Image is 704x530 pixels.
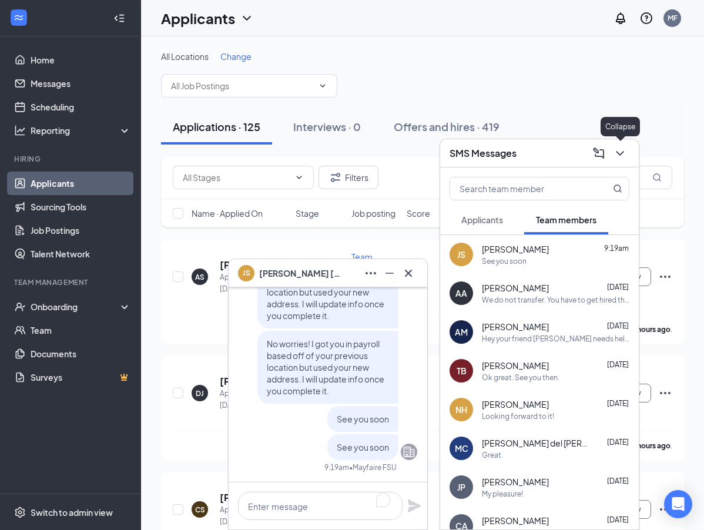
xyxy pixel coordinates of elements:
[482,321,549,333] span: [PERSON_NAME]
[161,51,209,62] span: All Locations
[482,398,549,410] span: [PERSON_NAME]
[31,219,131,242] a: Job Postings
[31,172,131,195] a: Applicants
[482,334,629,344] div: Hey your friend [PERSON_NAME] needs help with paperwork.
[658,270,672,284] svg: Ellipses
[220,375,250,388] h5: [PERSON_NAME]
[611,144,629,163] button: ChevronDown
[628,325,671,334] b: 13 hours ago
[196,388,204,398] div: DJ
[293,119,361,134] div: Interviews · 0
[14,277,129,287] div: Team Management
[195,505,205,515] div: CS
[318,81,327,90] svg: ChevronDown
[183,171,290,184] input: All Stages
[482,450,503,460] div: Great.
[457,481,465,493] div: JP
[220,51,252,62] span: Change
[324,462,349,472] div: 9:19am
[319,166,378,189] button: Filter Filters
[457,365,467,377] div: TB
[267,263,384,321] span: No worries! I got you in payroll based off of your previous location but used your new address. I...
[482,476,549,488] span: [PERSON_NAME]
[401,266,415,280] svg: Cross
[220,271,264,295] div: Applied on [DATE]
[349,462,396,472] span: • Mayfaire FSU
[482,515,549,526] span: [PERSON_NAME]
[482,360,549,371] span: [PERSON_NAME]
[664,490,692,518] div: Open Intercom Messenger
[402,445,416,459] svg: Company
[31,365,131,389] a: SurveysCrown
[613,146,627,160] svg: ChevronDown
[592,146,606,160] svg: ComposeMessage
[14,301,26,313] svg: UserCheck
[482,295,629,305] div: We do not transfer. You have to get hired there. If you already worked for us we could give you a...
[171,79,313,92] input: All Job Postings
[31,506,113,518] div: Switch to admin view
[628,441,671,450] b: 20 hours ago
[351,207,395,219] span: Job posting
[13,12,25,24] svg: WorkstreamLogo
[31,48,131,72] a: Home
[394,119,499,134] div: Offers and hires · 419
[607,515,629,524] span: [DATE]
[607,360,629,369] span: [DATE]
[337,442,389,452] span: See you soon
[337,414,389,424] span: See you soon
[31,301,121,313] div: Onboarding
[364,266,378,280] svg: Ellipses
[173,119,260,134] div: Applications · 125
[482,437,588,449] span: [PERSON_NAME] del [PERSON_NAME] [PERSON_NAME]
[294,173,304,182] svg: ChevronDown
[607,321,629,330] span: [DATE]
[455,442,468,454] div: MC
[238,492,403,520] textarea: To enrich screen reader interactions, please activate Accessibility in Grammarly extension settings
[267,338,384,396] span: No worries! I got you in payroll based off of your previous location but used your new address. I...
[161,8,235,28] h1: Applicants
[31,195,131,219] a: Sourcing Tools
[482,489,523,499] div: My pleasure!
[658,502,672,516] svg: Ellipses
[639,11,653,25] svg: QuestionInfo
[259,267,341,280] span: [PERSON_NAME] [PERSON_NAME]
[14,125,26,136] svg: Analysis
[482,256,527,266] div: See you soon
[361,264,380,283] button: Ellipses
[455,287,467,299] div: AA
[482,282,549,294] span: [PERSON_NAME]
[220,259,250,271] h5: [PERSON_NAME]
[614,11,628,25] svg: Notifications
[113,12,125,24] svg: Collapse
[31,72,131,95] a: Messages
[601,117,640,136] div: Collapse
[607,399,629,408] span: [DATE]
[399,264,418,283] button: Cross
[351,251,385,274] span: Team Member
[192,207,263,219] span: Name · Applied On
[604,244,629,253] span: 9:19am
[668,13,678,23] div: MF
[31,318,131,342] a: Team
[220,388,264,411] div: Applied on [DATE]
[383,266,397,280] svg: Minimize
[455,326,468,338] div: AM
[220,491,264,504] h5: [PERSON_NAME]
[220,504,264,528] div: Applied on [DATE]
[31,242,131,266] a: Talent Network
[455,404,467,415] div: NH
[536,214,596,225] span: Team members
[652,173,662,182] svg: MagnifyingGlass
[607,438,629,447] span: [DATE]
[482,411,554,421] div: Looking forward to it!
[407,499,421,513] svg: Plane
[461,214,503,225] span: Applicants
[589,144,608,163] button: ComposeMessage
[195,272,205,282] div: AS
[482,373,559,383] div: Ok great. See you then.
[607,477,629,485] span: [DATE]
[240,11,254,25] svg: ChevronDown
[407,207,430,219] span: Score
[482,243,549,255] span: [PERSON_NAME]
[328,170,343,185] svg: Filter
